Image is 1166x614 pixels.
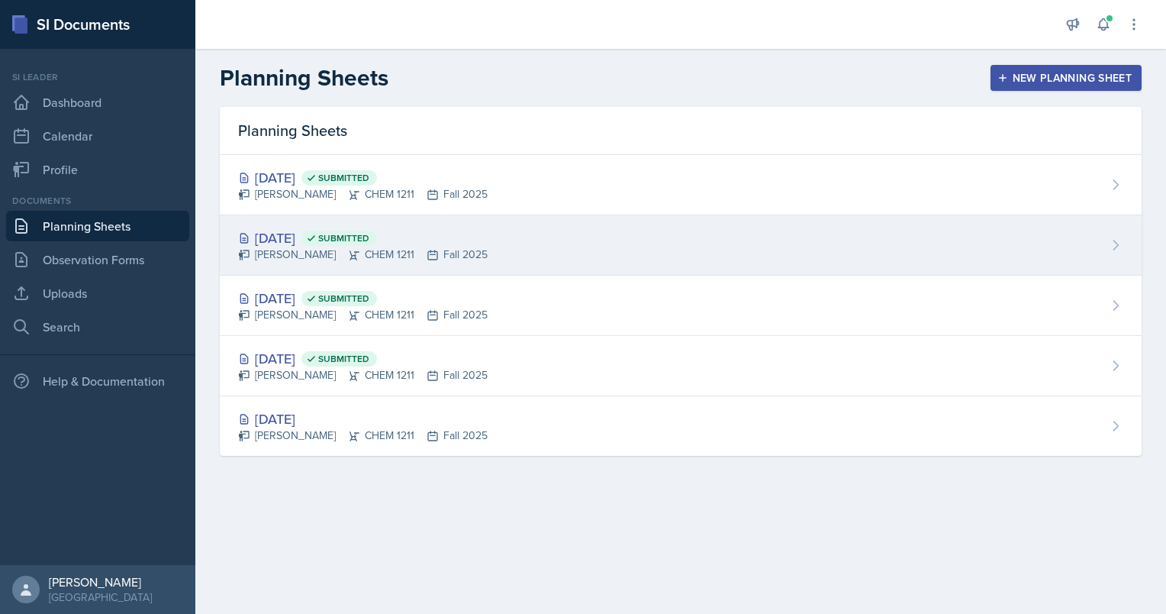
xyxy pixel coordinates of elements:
[238,307,488,323] div: [PERSON_NAME] CHEM 1211 Fall 2025
[238,428,488,444] div: [PERSON_NAME] CHEM 1211 Fall 2025
[318,172,369,184] span: Submitted
[238,247,488,263] div: [PERSON_NAME] CHEM 1211 Fall 2025
[6,121,189,151] a: Calendar
[238,367,488,383] div: [PERSON_NAME] CHEM 1211 Fall 2025
[6,366,189,396] div: Help & Documentation
[238,409,488,429] div: [DATE]
[238,288,488,309] div: [DATE]
[220,107,1142,155] div: Planning Sheets
[49,574,152,590] div: [PERSON_NAME]
[220,155,1142,215] a: [DATE] Submitted [PERSON_NAME]CHEM 1211Fall 2025
[6,87,189,118] a: Dashboard
[6,244,189,275] a: Observation Forms
[220,215,1142,276] a: [DATE] Submitted [PERSON_NAME]CHEM 1211Fall 2025
[6,154,189,185] a: Profile
[238,348,488,369] div: [DATE]
[318,232,369,244] span: Submitted
[6,278,189,309] a: Uploads
[6,194,189,208] div: Documents
[220,336,1142,396] a: [DATE] Submitted [PERSON_NAME]CHEM 1211Fall 2025
[1000,72,1132,84] div: New Planning Sheet
[990,65,1142,91] button: New Planning Sheet
[238,186,488,202] div: [PERSON_NAME] CHEM 1211 Fall 2025
[6,211,189,241] a: Planning Sheets
[238,167,488,188] div: [DATE]
[6,70,189,84] div: Si leader
[220,64,388,92] h2: Planning Sheets
[318,292,369,305] span: Submitted
[318,353,369,365] span: Submitted
[238,228,488,248] div: [DATE]
[6,312,189,342] a: Search
[220,396,1142,456] a: [DATE] [PERSON_NAME]CHEM 1211Fall 2025
[220,276,1142,336] a: [DATE] Submitted [PERSON_NAME]CHEM 1211Fall 2025
[49,590,152,605] div: [GEOGRAPHIC_DATA]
